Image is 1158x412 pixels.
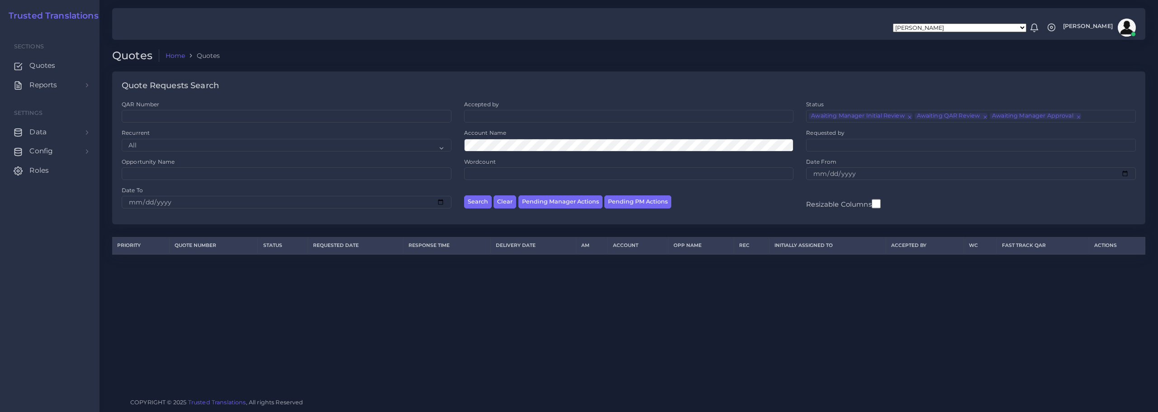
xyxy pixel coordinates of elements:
a: Data [7,123,93,142]
label: Date To [122,186,143,194]
th: Delivery Date [491,237,576,254]
label: Requested by [806,129,845,137]
label: Accepted by [464,100,499,108]
th: Actions [1089,237,1145,254]
span: Settings [14,109,43,116]
button: Search [464,195,492,208]
label: Date From [806,158,836,166]
button: Pending PM Actions [604,195,671,208]
label: Wordcount [464,158,496,166]
span: [PERSON_NAME] [1063,24,1113,29]
th: Response Time [403,237,491,254]
label: Status [806,100,824,108]
th: AM [576,237,607,254]
span: , All rights Reserved [246,398,304,407]
th: Requested Date [308,237,403,254]
th: WC [963,237,997,254]
label: Account Name [464,129,507,137]
th: Initially Assigned to [769,237,886,254]
span: Quotes [29,61,55,71]
span: Reports [29,80,57,90]
label: Opportunity Name [122,158,175,166]
span: COPYRIGHT © 2025 [130,398,304,407]
a: Config [7,142,93,161]
label: Resizable Columns [806,198,880,209]
span: Config [29,146,53,156]
li: Awaiting Manager Approval [990,113,1081,119]
input: Resizable Columns [872,198,881,209]
th: Account [607,237,668,254]
th: Fast Track QAR [997,237,1089,254]
a: Trusted Translations [2,11,99,21]
span: Sections [14,43,44,50]
span: Data [29,127,47,137]
span: Roles [29,166,49,175]
li: Awaiting Manager Initial Review [809,113,912,119]
a: Quotes [7,56,93,75]
img: avatar [1118,19,1136,37]
th: Quote Number [170,237,258,254]
label: Recurrent [122,129,150,137]
th: Status [258,237,308,254]
th: Opp Name [669,237,734,254]
a: Home [166,51,185,60]
h4: Quote Requests Search [122,81,219,91]
a: Roles [7,161,93,180]
a: Reports [7,76,93,95]
th: Accepted by [886,237,963,254]
li: Quotes [185,51,220,60]
th: REC [734,237,769,254]
button: Pending Manager Actions [518,195,603,208]
a: [PERSON_NAME]avatar [1058,19,1139,37]
h2: Quotes [112,49,159,62]
label: QAR Number [122,100,159,108]
li: Awaiting QAR Review [915,113,988,119]
button: Clear [494,195,516,208]
th: Priority [112,237,170,254]
a: Trusted Translations [188,399,246,406]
